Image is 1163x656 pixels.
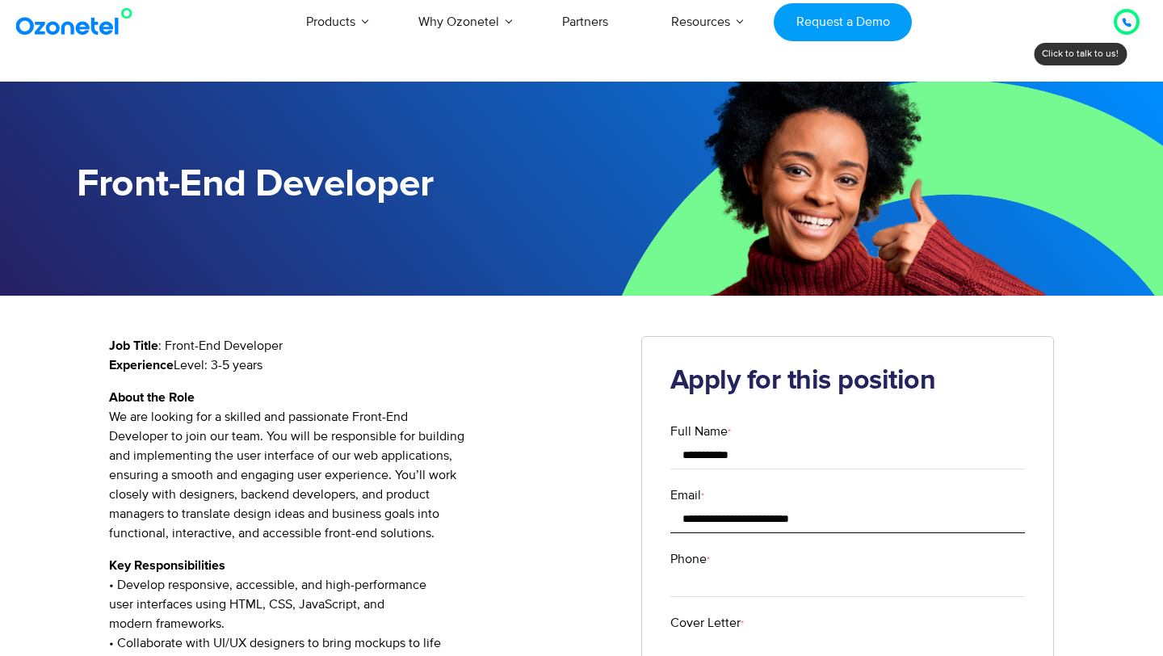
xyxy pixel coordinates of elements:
[670,422,1026,441] label: Full Name
[109,359,174,372] strong: Experience
[774,3,912,41] a: Request a Demo
[77,162,581,207] h1: Front-End Developer
[109,391,195,404] strong: About the Role
[109,388,617,543] p: We are looking for a skilled and passionate Front-End Developer to join our team. You will be res...
[670,549,1026,569] label: Phone
[109,336,617,375] p: : Front-End Developer Level: 3-5 years
[109,339,158,352] strong: Job Title
[670,613,1026,633] label: Cover Letter
[670,365,1026,397] h2: Apply for this position
[670,486,1026,505] label: Email
[109,559,225,572] strong: Key Responsibilities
